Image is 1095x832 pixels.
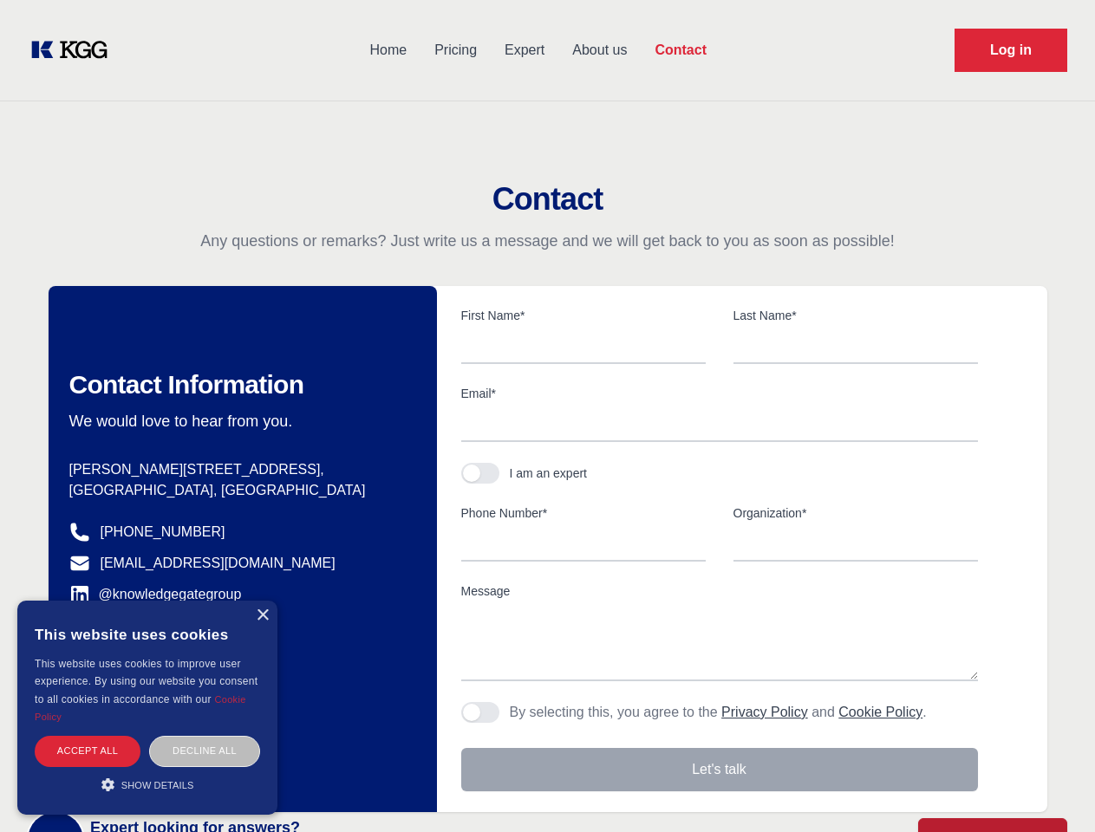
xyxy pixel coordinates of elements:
a: Contact [641,28,720,73]
div: This website uses cookies [35,614,260,655]
p: We would love to hear from you. [69,411,409,432]
a: Expert [491,28,558,73]
a: [EMAIL_ADDRESS][DOMAIN_NAME] [101,553,336,574]
a: @knowledgegategroup [69,584,242,605]
button: Let's talk [461,748,978,791]
a: [PHONE_NUMBER] [101,522,225,543]
label: Phone Number* [461,504,706,522]
div: I am an expert [510,465,588,482]
label: Message [461,582,978,600]
iframe: Chat Widget [1008,749,1095,832]
a: Pricing [420,28,491,73]
h2: Contact Information [69,369,409,400]
label: First Name* [461,307,706,324]
p: [PERSON_NAME][STREET_ADDRESS], [69,459,409,480]
span: This website uses cookies to improve user experience. By using our website you consent to all coo... [35,658,257,705]
div: Accept all [35,736,140,766]
a: About us [558,28,641,73]
p: [GEOGRAPHIC_DATA], [GEOGRAPHIC_DATA] [69,480,409,501]
a: KOL Knowledge Platform: Talk to Key External Experts (KEE) [28,36,121,64]
span: Show details [121,780,194,790]
p: Any questions or remarks? Just write us a message and we will get back to you as soon as possible! [21,231,1074,251]
label: Organization* [733,504,978,522]
a: Home [355,28,420,73]
div: Close [256,609,269,622]
a: Cookie Policy [838,705,922,719]
a: Privacy Policy [721,705,808,719]
label: Email* [461,385,978,402]
a: Request Demo [955,29,1067,72]
h2: Contact [21,182,1074,217]
div: Show details [35,776,260,793]
div: Decline all [149,736,260,766]
label: Last Name* [733,307,978,324]
p: By selecting this, you agree to the and . [510,702,927,723]
a: Cookie Policy [35,694,246,722]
